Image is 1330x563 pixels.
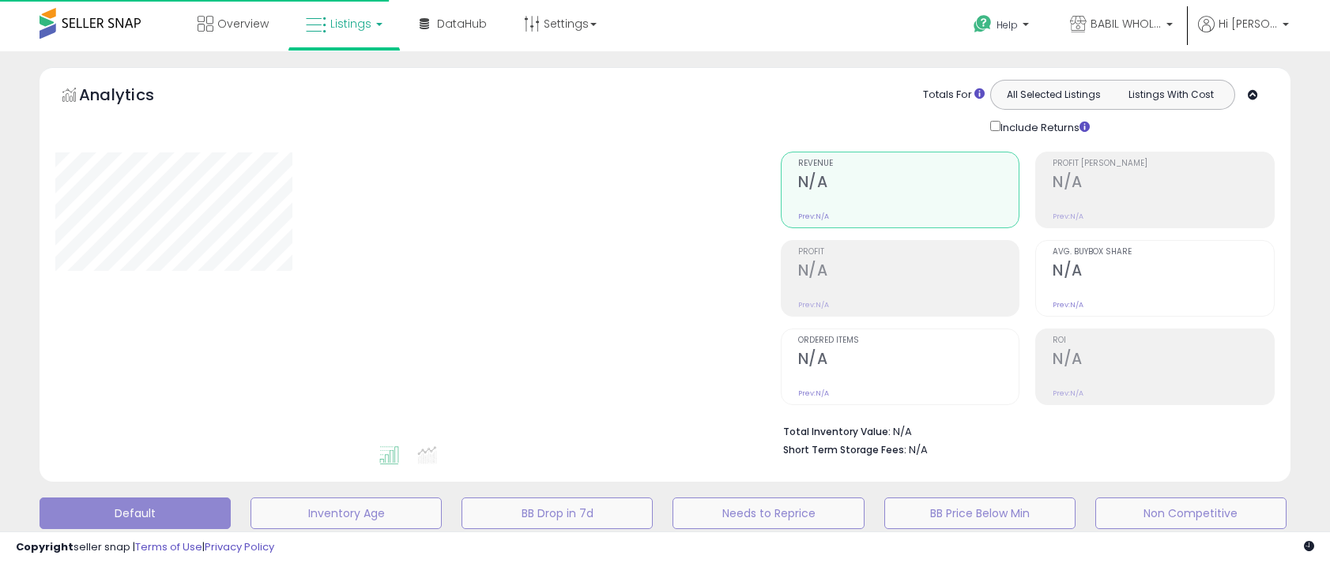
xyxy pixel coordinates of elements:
[205,539,274,554] a: Privacy Policy
[1053,388,1083,398] small: Prev: N/A
[40,497,231,529] button: Default
[437,16,487,32] span: DataHub
[16,540,274,555] div: seller snap | |
[798,261,1019,283] h2: N/A
[884,497,1076,529] button: BB Price Below Min
[1091,16,1162,32] span: BABIL WHOLESALE
[16,539,73,554] strong: Copyright
[978,118,1109,136] div: Include Returns
[1053,336,1274,345] span: ROI
[330,16,371,32] span: Listings
[1053,300,1083,310] small: Prev: N/A
[1053,160,1274,168] span: Profit [PERSON_NAME]
[1053,173,1274,194] h2: N/A
[798,248,1019,257] span: Profit
[135,539,202,554] a: Terms of Use
[1053,261,1274,283] h2: N/A
[961,2,1045,51] a: Help
[79,84,185,110] h5: Analytics
[973,14,993,34] i: Get Help
[1053,350,1274,371] h2: N/A
[997,18,1018,32] span: Help
[798,388,829,398] small: Prev: N/A
[783,421,1263,440] li: N/A
[995,84,1113,105] button: All Selected Listings
[1053,212,1083,221] small: Prev: N/A
[217,16,269,32] span: Overview
[923,88,985,103] div: Totals For
[1219,16,1278,32] span: Hi [PERSON_NAME]
[783,425,891,438] b: Total Inventory Value:
[1198,16,1289,51] a: Hi [PERSON_NAME]
[1053,248,1274,257] span: Avg. Buybox Share
[798,300,829,310] small: Prev: N/A
[798,212,829,221] small: Prev: N/A
[798,173,1019,194] h2: N/A
[1095,497,1287,529] button: Non Competitive
[673,497,864,529] button: Needs to Reprice
[462,497,653,529] button: BB Drop in 7d
[1112,84,1230,105] button: Listings With Cost
[909,442,928,457] span: N/A
[251,497,442,529] button: Inventory Age
[798,350,1019,371] h2: N/A
[798,336,1019,345] span: Ordered Items
[783,443,906,456] b: Short Term Storage Fees:
[798,160,1019,168] span: Revenue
